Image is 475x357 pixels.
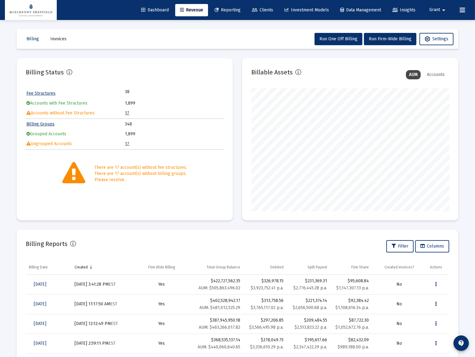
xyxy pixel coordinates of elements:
a: [DATE] [29,318,51,330]
div: Actions [430,265,442,270]
td: 1,899 [125,129,223,139]
small: $1,052,672.76 p.a. [335,325,369,330]
small: $1,147,307.13 p.a. [336,285,369,291]
span: Filter [392,244,408,249]
span: Investment Models [284,7,329,13]
div: $82,432.09 [333,337,369,343]
small: AUM: $440,060,640.65 [198,344,241,350]
div: Yes [138,301,186,307]
div: Yes [138,321,186,327]
td: Column Created [71,260,135,275]
div: $87,722.30 [333,317,369,323]
button: Filter [386,240,414,252]
small: $1,108,616.34 p.a. [335,305,369,310]
div: Accounts [424,70,448,79]
span: Reporting [214,7,241,13]
a: 17 [125,141,129,146]
td: 38 [125,89,174,95]
small: $2,776,445.28 p.a. [293,285,327,291]
button: Invoices [45,33,71,45]
a: 17 [125,110,129,116]
h2: Billing Status [26,67,64,77]
td: Column Firm Share [330,260,372,275]
td: Column Split Payout [287,260,330,275]
div: There are 17 account(s) without fee structures. [95,165,187,171]
div: Firm Share [351,265,369,270]
td: Grouped Accounts [26,129,125,139]
div: $92,384.42 [333,298,369,304]
td: Column Firm Wide Billing [135,260,189,275]
small: $989,188.00 p.a. [338,344,369,350]
small: $2,656,500.68 p.a. [293,305,327,310]
td: Column Debited [244,260,287,275]
small: $3,765,117.02 p.a. [251,305,284,310]
small: EST [111,321,118,326]
div: Created [75,265,88,270]
a: [DATE] [29,278,51,291]
div: $368,535,137.14 [191,337,240,350]
div: No [375,340,424,347]
div: [DATE] 3:41:28 PM [75,281,132,288]
td: Accounts without Fee Structures [26,109,125,118]
small: AUM: $505,863,496.02 [199,285,241,291]
a: Insights [388,4,420,16]
td: Accounts with Fee Structures [26,99,125,108]
span: Run Firm-Wide Billing [369,36,411,42]
span: Invoices [50,36,67,42]
small: $2,513,823.22 p.a. [295,325,327,330]
td: Ungrouped Accounts [26,139,125,149]
div: Firm Wide Billing [148,265,175,270]
span: Run One Off Billing [319,36,357,42]
h2: Billing Reports [26,239,68,249]
div: No [375,301,424,307]
small: EST [110,301,117,307]
td: 1,899 [125,99,223,108]
div: Yes [138,281,186,288]
button: Billing [21,33,44,45]
button: Settings [419,33,454,45]
div: [DATE] 11:17:50 AM [75,301,132,307]
a: Investment Models [280,4,334,16]
div: $387,945,950.18 [191,317,240,331]
span: Settings [425,36,448,42]
small: $2,347,422.29 p.a. [294,344,327,350]
span: Revenue [180,7,203,13]
span: Dashboard [141,7,169,13]
div: Please resolve. [95,177,187,183]
td: Column Created Invoices? [372,260,427,275]
span: Columns [420,244,444,249]
td: 348 [125,120,223,129]
small: AUM: $463,266,017.82 [199,325,241,330]
h2: Billable Assets [251,67,293,77]
td: Column Actions [427,260,449,275]
span: Billing [26,36,39,42]
div: $195,617.66 [290,337,327,350]
div: [DATE] 2:59:11 PM [75,340,132,347]
div: $422,727,562.35 [191,278,240,291]
div: Billing Date [29,265,48,270]
span: [DATE] [34,282,46,287]
mat-icon: arrow_drop_down [440,4,447,16]
div: $297,206.85 [247,317,284,323]
span: [DATE] [34,341,46,346]
div: Total Group Balance [207,265,241,270]
small: AUM: $481,012,525.29 [200,305,241,310]
div: $326,978.15 [247,278,284,284]
div: Debited [270,265,284,270]
a: Billing Groups [26,121,55,127]
button: Run One Off Billing [315,33,362,45]
td: Column Billing Date [26,260,71,275]
a: Dashboard [136,4,174,16]
button: Grant [422,4,455,16]
a: Reporting [210,4,245,16]
span: [DATE] [34,321,46,326]
a: Fee Structures [26,91,56,96]
span: Grant [429,7,440,13]
div: $402,528,942.17 [191,298,240,311]
td: Column Total Group Balance [188,260,243,275]
div: $221,374.14 [290,298,327,311]
div: [DATE] 12:12:49 PM [75,321,132,327]
div: Yes [138,340,186,347]
div: Split Payout [307,265,327,270]
a: [DATE] [29,298,51,310]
